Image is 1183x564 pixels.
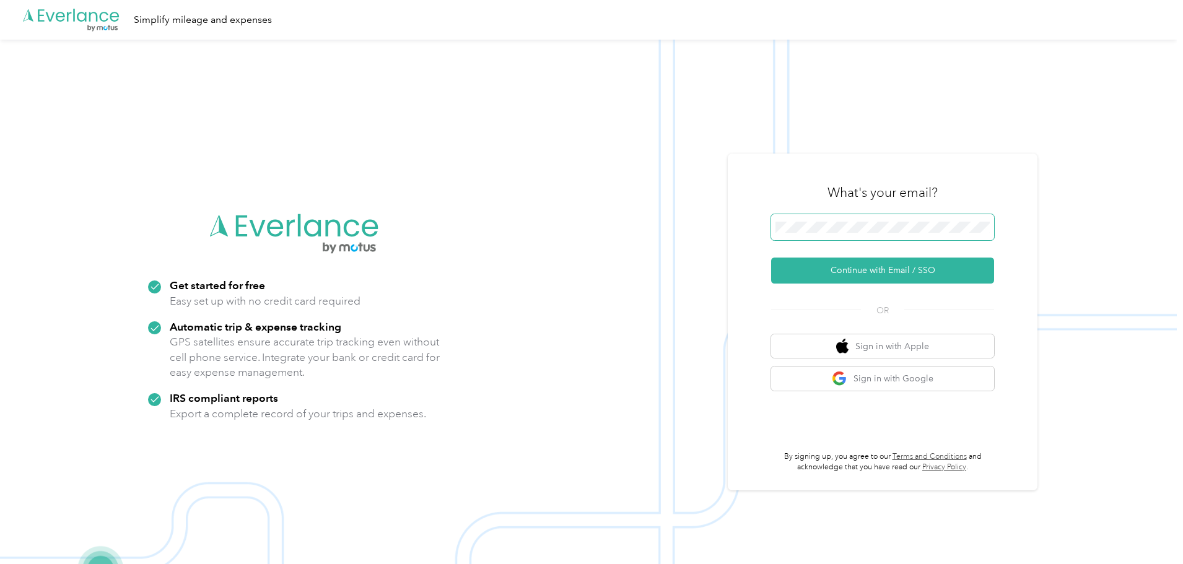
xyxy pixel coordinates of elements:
[170,279,265,292] strong: Get started for free
[771,367,994,391] button: google logoSign in with Google
[861,304,904,317] span: OR
[922,462,966,472] a: Privacy Policy
[134,12,272,28] div: Simplify mileage and expenses
[771,334,994,358] button: apple logoSign in with Apple
[170,406,426,422] p: Export a complete record of your trips and expenses.
[771,451,994,473] p: By signing up, you agree to our and acknowledge that you have read our .
[893,452,967,461] a: Terms and Conditions
[827,184,938,201] h3: What's your email?
[170,391,278,404] strong: IRS compliant reports
[170,320,341,333] strong: Automatic trip & expense tracking
[170,293,360,309] p: Easy set up with no credit card required
[170,334,440,380] p: GPS satellites ensure accurate trip tracking even without cell phone service. Integrate your bank...
[832,371,847,386] img: google logo
[771,258,994,284] button: Continue with Email / SSO
[836,339,849,354] img: apple logo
